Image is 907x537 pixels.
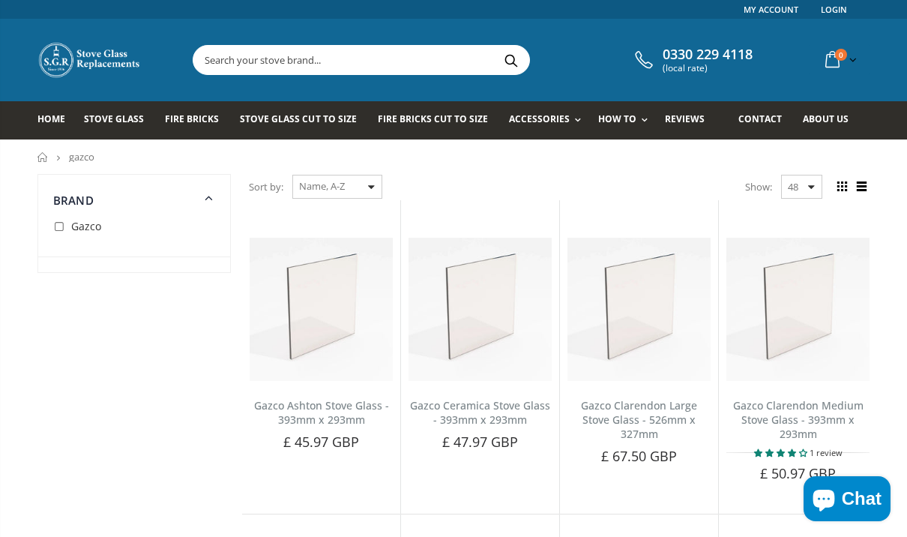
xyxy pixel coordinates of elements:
span: 0330 229 4118 [663,46,753,63]
span: 1 review [810,447,843,458]
img: Stove Glass Replacement [37,41,142,79]
span: £ 45.97 GBP [283,433,360,451]
inbox-online-store-chat: Shopify online store chat [799,476,895,525]
span: £ 50.97 GBP [760,464,837,482]
img: Gazco Clarendon Large stove glass replacement [567,238,711,381]
span: How To [598,112,636,125]
a: About us [803,101,860,139]
span: Contact [738,112,782,125]
span: List view [853,178,870,195]
a: Stove Glass Cut To Size [240,101,367,139]
a: Fire Bricks Cut To Size [378,101,499,139]
button: Search [494,46,528,74]
a: Stove Glass [84,101,155,139]
a: Reviews [665,101,716,139]
span: Sort by: [249,174,283,200]
a: Home [37,101,76,139]
span: About us [803,112,849,125]
a: How To [598,101,655,139]
a: Gazco Ashton Stove Glass - 393mm x 293mm [254,398,389,427]
span: Stove Glass Cut To Size [240,112,356,125]
img: Gazco Ceramica Stove Glass [409,238,552,381]
span: £ 47.97 GBP [442,433,519,451]
span: Grid view [834,178,850,195]
a: Gazco Clarendon Medium Stove Glass - 393mm x 293mm [733,398,864,441]
span: £ 67.50 GBP [601,447,678,465]
a: Home [37,152,49,162]
span: Fire Bricks Cut To Size [378,112,488,125]
span: Show: [745,175,772,199]
span: (local rate) [663,63,753,73]
span: gazco [69,150,94,163]
img: Gazco Clarendon Medium stove glass replacement [726,238,870,381]
img: Gazco Ashton Stove Glass [250,238,393,381]
span: 0 [835,49,847,61]
input: Search your stove brand... [193,46,697,74]
span: Fire Bricks [165,112,219,125]
span: 4.00 stars [754,447,810,458]
a: 0 [819,45,860,74]
span: Home [37,112,65,125]
a: Contact [738,101,793,139]
a: Accessories [509,101,588,139]
span: Accessories [509,112,570,125]
span: Reviews [665,112,705,125]
a: Gazco Ceramica Stove Glass - 393mm x 293mm [410,398,550,427]
span: Brand [53,193,94,208]
span: Stove Glass [84,112,144,125]
a: Gazco Clarendon Large Stove Glass - 526mm x 327mm [581,398,697,441]
a: Fire Bricks [165,101,230,139]
span: Gazco [71,219,101,233]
